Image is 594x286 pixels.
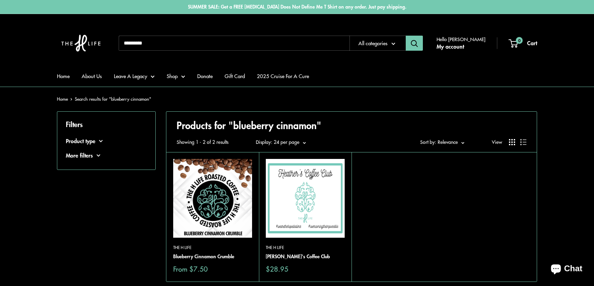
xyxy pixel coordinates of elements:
[437,41,464,52] a: My account
[274,137,306,146] button: 24 per page
[75,96,151,102] span: Search results for "blueberry cinnamon"
[509,38,537,48] a: 0 Cart
[520,139,526,145] button: Display products as list
[420,137,464,146] button: Sort by: Relevance
[225,71,245,81] a: Gift Card
[57,21,105,65] img: The H Life
[66,150,147,161] button: More filters
[66,136,147,146] button: Product type
[119,36,349,51] input: Search...
[173,265,208,272] span: From $7.50
[57,96,68,102] a: Home
[173,253,252,260] a: Blueberry Cinnamon Crumble
[257,71,309,81] a: 2025 Cruise For A Cure
[492,137,502,146] span: View
[266,265,288,272] span: $28.95
[57,95,151,103] nav: Breadcrumb
[545,258,589,281] inbox-online-store-chat: Shopify online store chat
[57,71,70,81] a: Home
[420,138,458,145] span: Sort by: Relevance
[256,137,272,146] label: Display:
[177,119,526,132] h1: Products for "blueberry cinnamon"
[266,253,345,260] a: [PERSON_NAME]'s Coffee Club
[173,245,252,251] a: The H Life
[509,139,515,145] button: Display products as grid
[177,137,228,146] span: Showing 1 - 2 of 2 results
[274,138,299,145] span: 24 per page
[173,159,252,238] img: Blueberry Cinnamon Crumble
[114,71,155,81] a: Leave A Legacy
[516,37,523,44] span: 0
[266,159,345,238] img: Heather's Coffee Club
[82,71,102,81] a: About Us
[406,36,423,51] button: Search
[66,118,147,130] p: Filters
[266,245,345,251] a: The H Life
[437,35,485,43] span: Hello [PERSON_NAME]
[167,71,185,81] a: Shop
[197,71,213,81] a: Donate
[527,39,537,47] span: Cart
